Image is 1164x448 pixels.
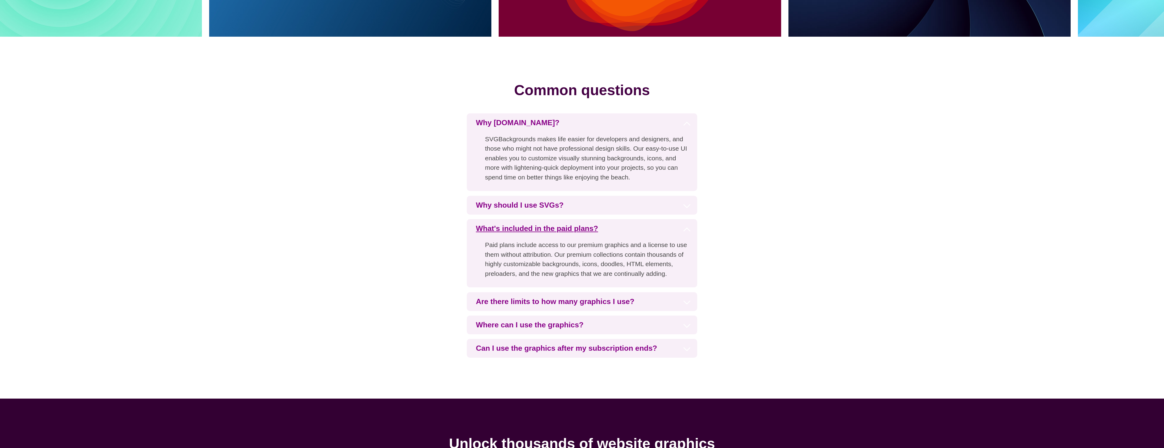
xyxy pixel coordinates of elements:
p: SVGBackgrounds makes life easier for developers and designers, and those who might not have profe... [467,132,697,191]
h3: What's included in the paid plans? [467,219,697,238]
h3: Where can I use the graphics? [467,316,697,334]
h3: Can I use the graphics after my subscription ends? [467,339,697,358]
h3: Why [DOMAIN_NAME]? [467,113,697,132]
h2: Common questions [18,79,1146,101]
p: Paid plans include access to our premium graphics and a license to use them without attribution. ... [467,238,697,287]
h3: Are there limits to how many graphics I use? [467,292,697,311]
h3: Why should I use SVGs? [467,196,697,215]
